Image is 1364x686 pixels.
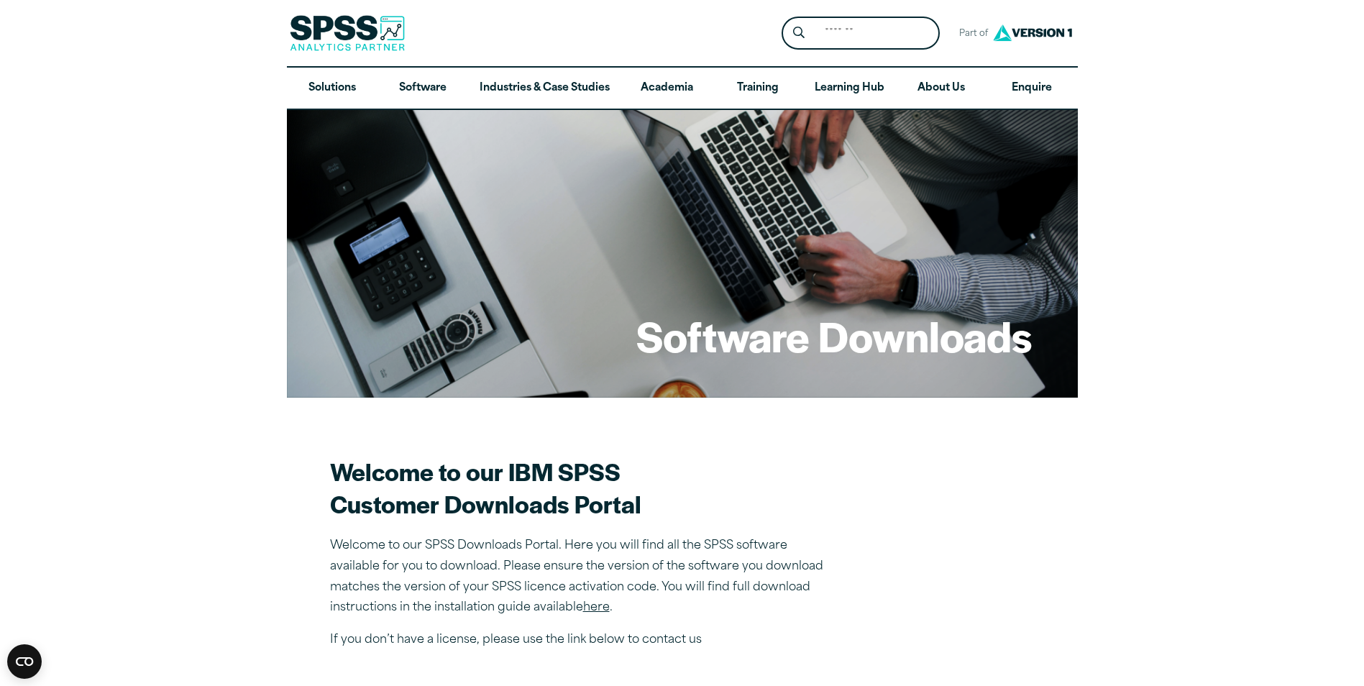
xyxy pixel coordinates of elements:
[782,17,940,50] form: Site Header Search Form
[989,19,1076,46] img: Version1 Logo
[785,20,812,47] button: Search magnifying glass icon
[377,68,468,109] a: Software
[330,630,833,651] p: If you don’t have a license, please use the link below to contact us
[330,455,833,520] h2: Welcome to our IBM SPSS Customer Downloads Portal
[951,24,989,45] span: Part of
[621,68,712,109] a: Academia
[287,68,377,109] a: Solutions
[330,536,833,618] p: Welcome to our SPSS Downloads Portal. Here you will find all the SPSS software available for you ...
[987,68,1077,109] a: Enquire
[583,602,610,613] a: here
[290,15,405,51] img: SPSS Analytics Partner
[468,68,621,109] a: Industries & Case Studies
[896,68,987,109] a: About Us
[712,68,802,109] a: Training
[287,68,1078,109] nav: Desktop version of site main menu
[636,308,1032,364] h1: Software Downloads
[803,68,896,109] a: Learning Hub
[7,644,42,679] button: Open CMP widget
[793,27,805,39] svg: Search magnifying glass icon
